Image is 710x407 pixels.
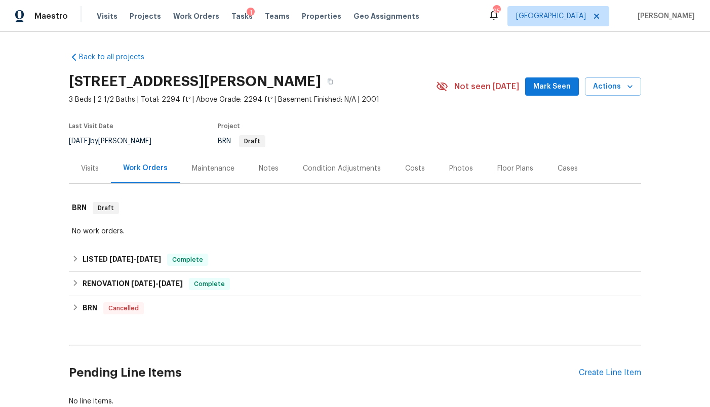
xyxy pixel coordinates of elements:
h6: BRN [72,202,87,214]
span: [DATE] [159,280,183,287]
span: 3 Beds | 2 1/2 Baths | Total: 2294 ft² | Above Grade: 2294 ft² | Basement Finished: N/A | 2001 [69,95,436,105]
div: No line items. [69,396,641,406]
span: Cancelled [104,303,143,313]
span: Project [218,123,240,129]
div: Notes [259,164,279,174]
h6: RENOVATION [83,278,183,290]
span: [PERSON_NAME] [634,11,695,21]
div: LISTED [DATE]-[DATE]Complete [69,248,641,272]
div: No work orders. [72,226,638,236]
div: by [PERSON_NAME] [69,135,164,147]
span: Complete [190,279,229,289]
div: 95 [493,6,500,16]
span: Geo Assignments [353,11,419,21]
span: Teams [265,11,290,21]
div: Cases [558,164,578,174]
div: Floor Plans [497,164,533,174]
button: Actions [585,77,641,96]
span: BRN [218,138,265,145]
div: BRN Draft [69,192,641,224]
div: Work Orders [123,163,168,173]
span: Visits [97,11,117,21]
span: Projects [130,11,161,21]
h2: [STREET_ADDRESS][PERSON_NAME] [69,76,321,87]
div: Photos [449,164,473,174]
span: Draft [240,138,264,144]
h6: LISTED [83,254,161,266]
div: Create Line Item [579,368,641,378]
span: [DATE] [137,256,161,263]
span: Properties [302,11,341,21]
button: Copy Address [321,72,339,91]
div: BRN Cancelled [69,296,641,320]
span: - [109,256,161,263]
span: Not seen [DATE] [454,82,519,92]
span: Work Orders [173,11,219,21]
span: - [131,280,183,287]
div: Maintenance [192,164,234,174]
div: Costs [405,164,425,174]
span: [DATE] [131,280,155,287]
span: [GEOGRAPHIC_DATA] [516,11,586,21]
div: RENOVATION [DATE]-[DATE]Complete [69,272,641,296]
span: Tasks [231,13,253,20]
h2: Pending Line Items [69,349,579,396]
span: [DATE] [69,138,90,145]
a: Back to all projects [69,52,166,62]
span: Mark Seen [533,80,571,93]
span: [DATE] [109,256,134,263]
button: Mark Seen [525,77,579,96]
div: Condition Adjustments [303,164,381,174]
h6: BRN [83,302,97,314]
span: Actions [593,80,633,93]
span: Complete [168,255,207,265]
span: Draft [94,203,118,213]
div: Visits [81,164,99,174]
span: Last Visit Date [69,123,113,129]
div: 1 [247,8,255,18]
span: Maestro [34,11,68,21]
